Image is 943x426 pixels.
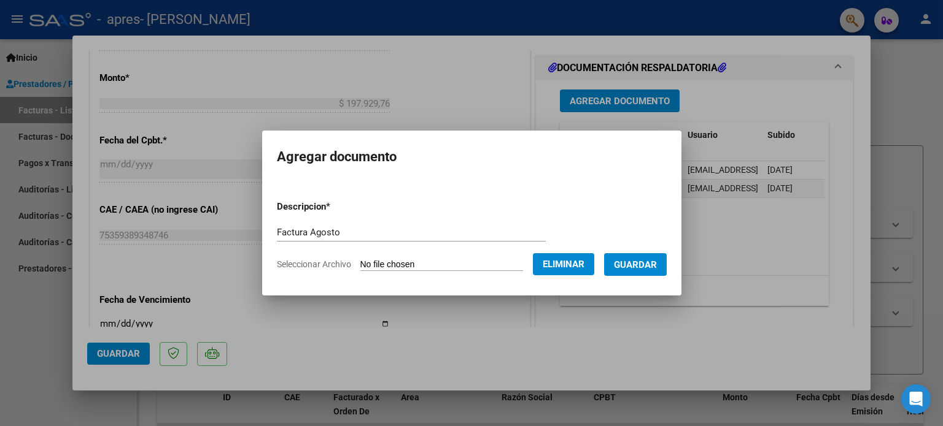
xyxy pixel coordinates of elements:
[277,259,351,269] span: Seleccionar Archivo
[901,384,931,414] div: Open Intercom Messenger
[277,200,394,214] p: Descripcion
[543,259,584,270] span: Eliminar
[614,259,657,270] span: Guardar
[533,253,594,275] button: Eliminar
[604,253,667,276] button: Guardar
[277,145,667,169] h2: Agregar documento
